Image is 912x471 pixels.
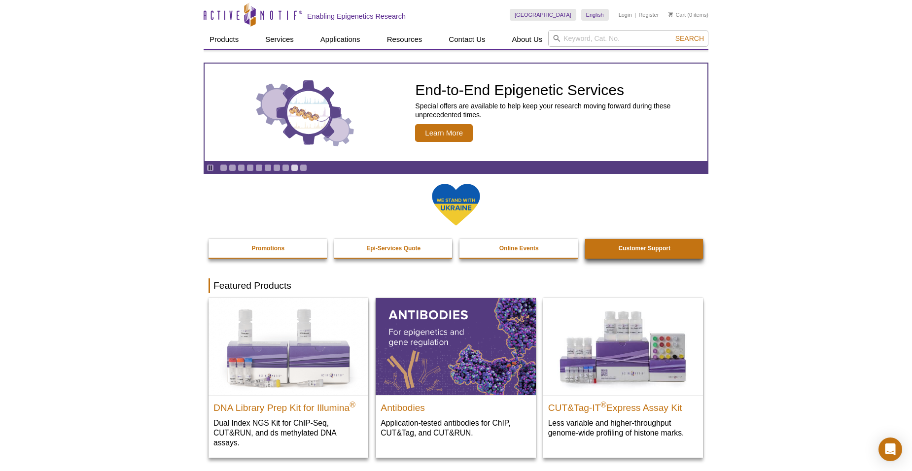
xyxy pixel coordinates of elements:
a: Login [619,11,632,18]
a: Go to slide 1 [220,164,227,171]
a: Go to slide 3 [238,164,245,171]
li: | [634,9,636,21]
a: Go to slide 9 [291,164,298,171]
a: Go to slide 7 [273,164,281,171]
a: Go to slide 8 [282,164,289,171]
strong: Online Events [499,245,539,252]
a: Applications [315,30,366,49]
p: Dual Index NGS Kit for ChIP-Seq, CUT&RUN, and ds methylated DNA assays. [213,418,363,448]
a: Go to slide 10 [300,164,307,171]
img: We Stand With Ukraine [431,183,481,227]
p: Less variable and higher-throughput genome-wide profiling of histone marks​. [548,418,698,438]
a: Three gears with decorative charts inside the larger center gear. End-to-End Epigenetic Services ... [205,64,707,161]
h2: DNA Library Prep Kit for Illumina [213,398,363,413]
img: DNA Library Prep Kit for Illumina [209,298,368,395]
article: End-to-End Epigenetic Services [205,64,707,161]
img: CUT&Tag-IT® Express Assay Kit [543,298,703,395]
div: Open Intercom Messenger [878,437,902,461]
a: Resources [381,30,428,49]
h2: CUT&Tag-IT Express Assay Kit [548,398,698,413]
sup: ® [350,400,355,408]
strong: Epi-Services Quote [366,245,421,252]
img: All Antibodies [376,298,535,395]
p: Special offers are available to help keep your research moving forward during these unprecedented... [415,101,702,119]
button: Search [672,34,707,43]
a: English [581,9,609,21]
span: Learn More [415,124,473,142]
h2: Antibodies [381,398,530,413]
a: Register [638,11,659,18]
a: Epi-Services Quote [334,239,454,258]
img: Your Cart [668,12,673,17]
input: Keyword, Cat. No. [548,30,708,47]
sup: ® [600,400,606,408]
p: Application-tested antibodies for ChIP, CUT&Tag, and CUT&RUN. [381,418,530,438]
a: Cart [668,11,686,18]
img: Three gears with decorative charts inside the larger center gear. [256,78,354,147]
h2: Enabling Epigenetics Research [307,12,406,21]
a: About Us [506,30,549,49]
h2: Featured Products [209,278,703,293]
a: [GEOGRAPHIC_DATA] [510,9,576,21]
a: Products [204,30,245,49]
a: CUT&Tag-IT® Express Assay Kit CUT&Tag-IT®Express Assay Kit Less variable and higher-throughput ge... [543,298,703,447]
strong: Customer Support [619,245,670,252]
a: Go to slide 4 [246,164,254,171]
a: Go to slide 2 [229,164,236,171]
a: Contact Us [443,30,491,49]
a: Toggle autoplay [207,164,214,171]
h2: End-to-End Epigenetic Services [415,83,702,98]
strong: Promotions [251,245,284,252]
a: DNA Library Prep Kit for Illumina DNA Library Prep Kit for Illumina® Dual Index NGS Kit for ChIP-... [209,298,368,457]
a: Customer Support [585,239,704,258]
span: Search [675,34,704,42]
a: Go to slide 6 [264,164,272,171]
a: Go to slide 5 [255,164,263,171]
a: Services [259,30,300,49]
li: (0 items) [668,9,708,21]
a: All Antibodies Antibodies Application-tested antibodies for ChIP, CUT&Tag, and CUT&RUN. [376,298,535,447]
a: Online Events [459,239,579,258]
a: Promotions [209,239,328,258]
